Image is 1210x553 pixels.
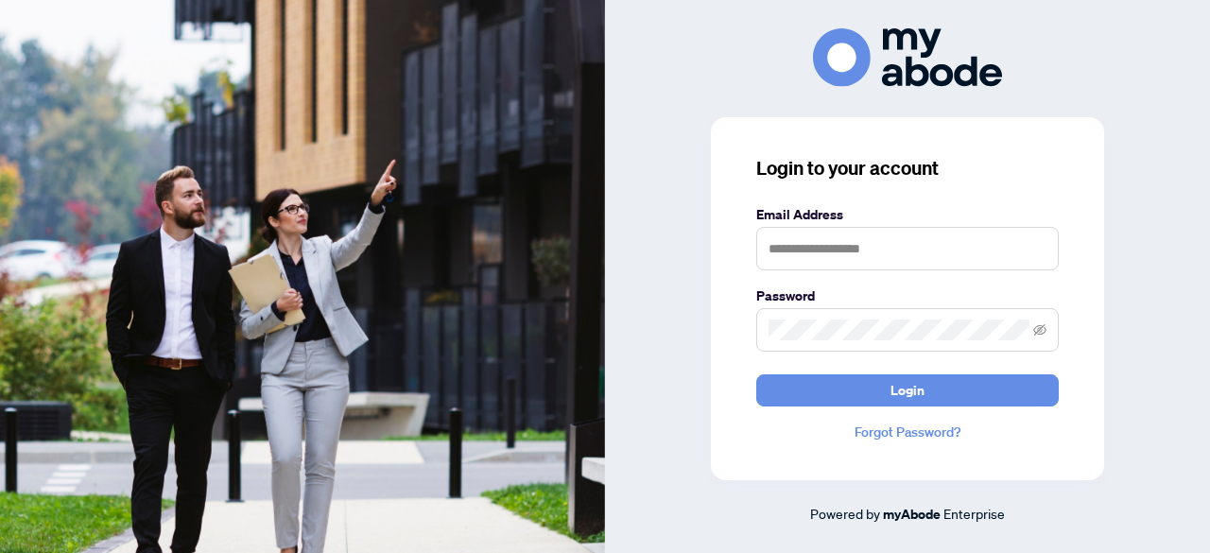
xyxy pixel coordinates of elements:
button: Login [756,374,1059,406]
img: ma-logo [813,28,1002,86]
a: myAbode [883,504,941,525]
h3: Login to your account [756,155,1059,181]
span: eye-invisible [1033,323,1046,337]
span: Login [890,375,925,406]
a: Forgot Password? [756,422,1059,442]
label: Email Address [756,204,1059,225]
span: Powered by [810,505,880,522]
span: Enterprise [943,505,1005,522]
label: Password [756,285,1059,306]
